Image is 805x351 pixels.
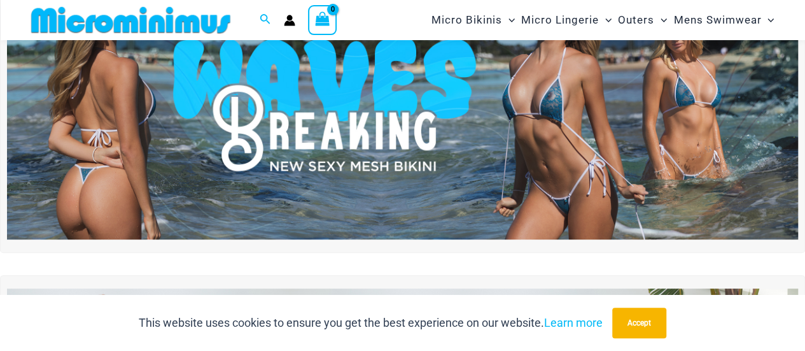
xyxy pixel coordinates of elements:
[544,316,603,329] a: Learn more
[670,4,777,36] a: Mens SwimwearMenu ToggleMenu Toggle
[612,308,666,338] button: Accept
[618,4,654,36] span: Outers
[308,5,337,34] a: View Shopping Cart, empty
[426,2,780,38] nav: Site Navigation
[599,4,612,36] span: Menu Toggle
[502,4,515,36] span: Menu Toggle
[26,6,235,34] img: MM SHOP LOGO FLAT
[428,4,518,36] a: Micro BikinisMenu ToggleMenu Toggle
[761,4,774,36] span: Menu Toggle
[284,15,295,26] a: Account icon link
[615,4,670,36] a: OutersMenu ToggleMenu Toggle
[431,4,502,36] span: Micro Bikinis
[521,4,599,36] span: Micro Lingerie
[260,12,271,28] a: Search icon link
[654,4,667,36] span: Menu Toggle
[139,313,603,333] p: This website uses cookies to ensure you get the best experience on our website.
[673,4,761,36] span: Mens Swimwear
[518,4,615,36] a: Micro LingerieMenu ToggleMenu Toggle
